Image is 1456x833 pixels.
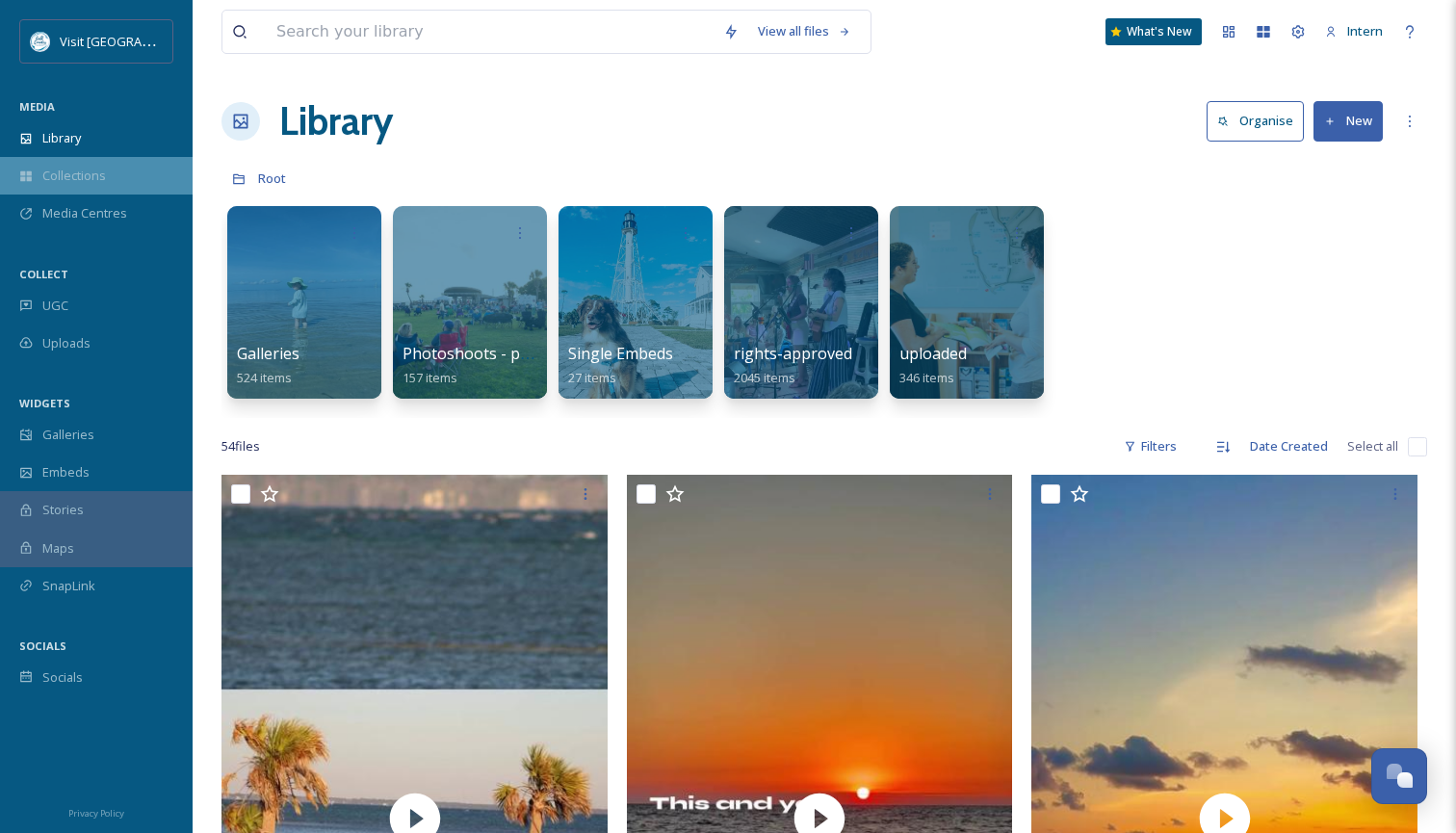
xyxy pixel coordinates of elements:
[279,92,393,150] a: Library
[42,204,127,222] span: Media Centres
[42,426,94,444] span: Galleries
[267,11,714,53] input: Search your library
[403,343,541,364] span: Photoshoots - paid
[221,437,260,456] span: 54 file s
[734,343,852,364] span: rights-approved
[19,267,68,281] span: COLLECT
[899,343,967,364] span: uploaded
[899,345,967,386] a: uploaded346 items
[60,32,209,50] span: Visit [GEOGRAPHIC_DATA]
[42,463,90,482] span: Embeds
[568,343,673,364] span: Single Embeds
[568,345,673,386] a: Single Embeds27 items
[734,369,795,386] span: 2045 items
[1315,13,1392,50] a: Intern
[42,668,83,687] span: Socials
[1371,748,1427,804] button: Open Chat
[1114,428,1186,465] div: Filters
[42,129,81,147] span: Library
[31,32,50,51] img: download%20%282%29.png
[42,577,95,595] span: SnapLink
[19,99,55,114] span: MEDIA
[403,345,541,386] a: Photoshoots - paid157 items
[1347,22,1383,39] span: Intern
[42,501,84,519] span: Stories
[19,638,66,653] span: SOCIALS
[258,167,286,190] a: Root
[237,343,299,364] span: Galleries
[899,369,954,386] span: 346 items
[258,169,286,187] span: Root
[748,13,861,50] a: View all files
[1240,428,1338,465] div: Date Created
[19,396,70,410] span: WIDGETS
[42,297,68,315] span: UGC
[1105,18,1202,45] a: What's New
[1207,101,1304,141] button: Organise
[68,807,124,820] span: Privacy Policy
[237,345,299,386] a: Galleries524 items
[42,334,91,352] span: Uploads
[1347,437,1398,456] span: Select all
[1313,101,1383,141] button: New
[403,369,457,386] span: 157 items
[42,167,106,185] span: Collections
[68,800,124,823] a: Privacy Policy
[237,369,292,386] span: 524 items
[568,369,616,386] span: 27 items
[734,345,852,386] a: rights-approved2045 items
[42,539,74,558] span: Maps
